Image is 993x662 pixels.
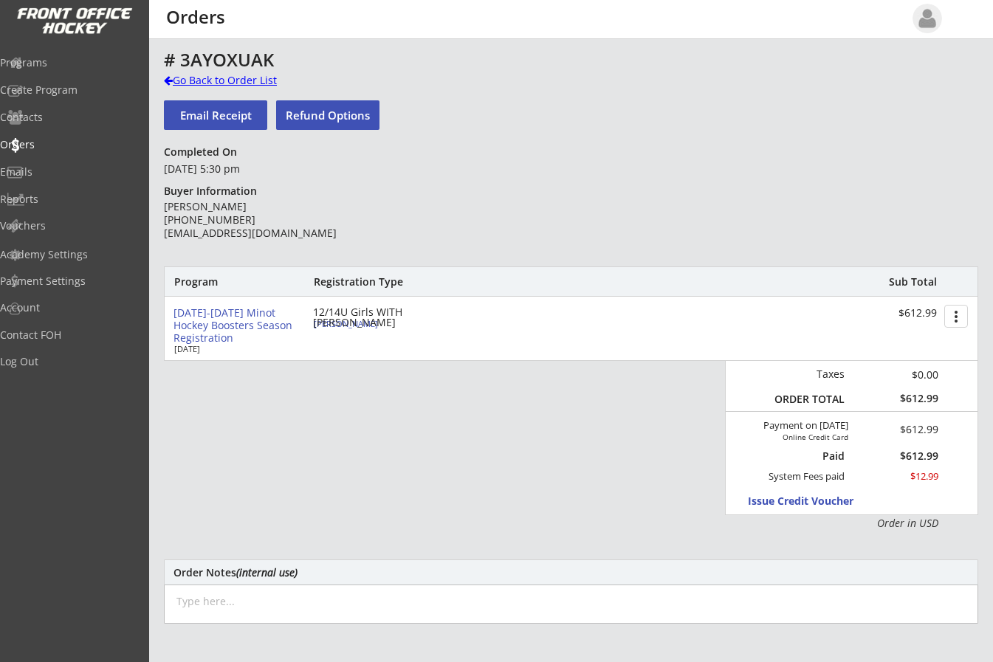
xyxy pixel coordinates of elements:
div: $12.99 [855,470,938,483]
em: (internal use) [236,565,298,579]
div: 12/14U Girls WITH [PERSON_NAME] [313,307,483,328]
div: [DATE]-[DATE] Minot Hockey Boosters Season Registration [173,307,301,344]
div: Online Credit Card [765,432,848,441]
div: Program [174,275,254,289]
div: Paid [777,449,845,463]
div: Sub Total [873,275,937,289]
div: Completed On [164,145,244,159]
div: $612.99 [867,424,938,435]
div: Go Back to Order List [164,73,316,88]
div: Registration Type [314,275,483,289]
div: $612.99 [845,307,937,320]
div: # 3AYOXUAK [164,51,871,69]
div: Order Notes [173,567,969,578]
div: $612.99 [855,392,938,405]
div: Buyer Information [164,185,264,198]
div: [DATE] 5:30 pm [164,162,377,176]
button: Email Receipt [164,100,267,130]
div: Order in USD [768,516,938,531]
div: [PERSON_NAME] [PHONE_NUMBER] [EMAIL_ADDRESS][DOMAIN_NAME] [164,200,377,241]
div: System Fees paid [755,470,845,483]
div: ORDER TOTAL [768,393,845,406]
div: Taxes [768,368,845,381]
button: Issue Credit Voucher [748,491,884,511]
div: $612.99 [855,451,938,461]
div: Payment on [DATE] [731,420,848,432]
button: more_vert [944,305,968,328]
button: Refund Options [276,100,379,130]
div: [DATE] [174,345,292,353]
div: $0.00 [855,367,938,382]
